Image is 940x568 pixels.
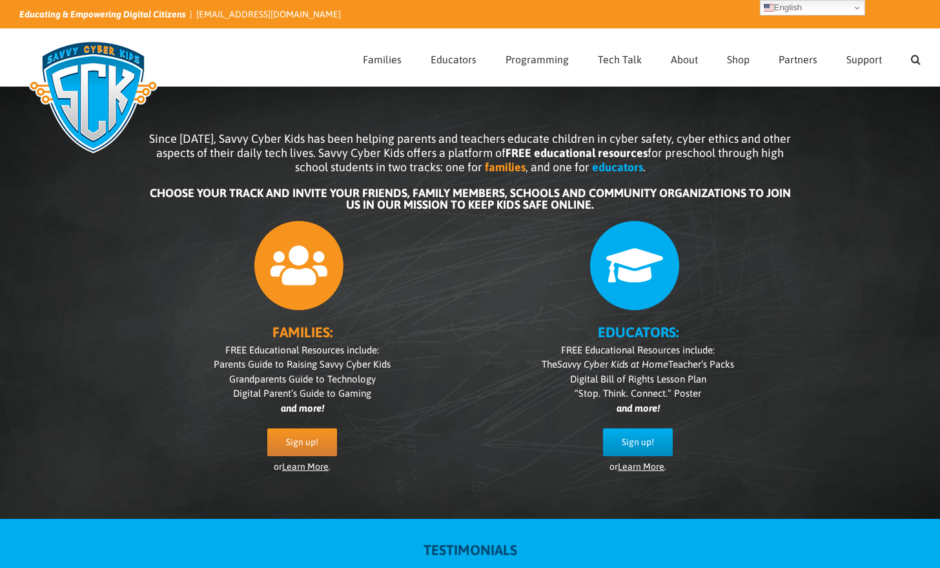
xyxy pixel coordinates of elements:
[274,461,331,472] span: or .
[267,428,337,456] a: Sign up!
[618,461,664,472] a: Learn More
[598,324,679,341] b: EDUCATORS:
[764,3,774,13] img: en
[363,29,921,86] nav: Main Menu
[671,54,698,65] span: About
[598,54,642,65] span: Tech Talk
[214,359,391,370] span: Parents Guide to Raising Savvy Cyber Kids
[671,29,698,86] a: About
[846,54,882,65] span: Support
[779,29,817,86] a: Partners
[286,437,318,448] span: Sign up!
[19,9,186,19] i: Educating & Empowering Digital Citizens
[911,29,921,86] a: Search
[570,373,706,384] span: Digital Bill of Rights Lesson Plan
[225,344,379,355] span: FREE Educational Resources include:
[846,29,882,86] a: Support
[431,29,476,86] a: Educators
[617,403,660,414] i: and more!
[542,359,734,370] span: The Teacher’s Packs
[727,29,750,86] a: Shop
[643,160,646,174] span: .
[561,344,715,355] span: FREE Educational Resources include:
[150,186,791,211] b: CHOOSE YOUR TRACK AND INVITE YOUR FRIENDS, FAMILY MEMBERS, SCHOOLS AND COMMUNITY ORGANIZATIONS TO...
[282,461,329,472] a: Learn More
[149,132,791,174] span: Since [DATE], Savvy Cyber Kids has been helping parents and teachers educate children in cyber sa...
[603,428,673,456] a: Sign up!
[19,32,167,162] img: Savvy Cyber Kids Logo
[363,54,402,65] span: Families
[557,359,668,370] i: Savvy Cyber Kids at Home
[526,160,589,174] span: , and one for
[485,160,526,174] b: families
[229,373,376,384] span: Grandparents Guide to Technology
[196,9,341,19] a: [EMAIL_ADDRESS][DOMAIN_NAME]
[363,29,402,86] a: Families
[506,146,648,160] b: FREE educational resources
[575,388,701,399] span: “Stop. Think. Connect.” Poster
[727,54,750,65] span: Shop
[272,324,332,341] b: FAMILIES:
[592,160,643,174] b: educators
[424,542,517,558] strong: TESTIMONIALS
[598,29,642,86] a: Tech Talk
[431,54,476,65] span: Educators
[622,437,654,448] span: Sign up!
[506,54,569,65] span: Programming
[506,29,569,86] a: Programming
[779,54,817,65] span: Partners
[281,403,324,414] i: and more!
[233,388,371,399] span: Digital Parent’s Guide to Gaming
[609,461,666,472] span: or .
